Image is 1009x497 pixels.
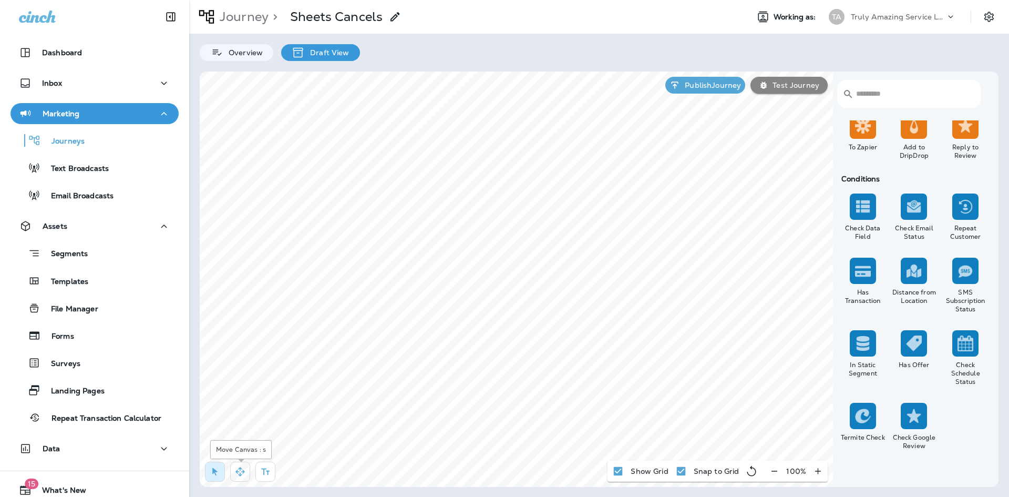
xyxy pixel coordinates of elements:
[43,222,67,230] p: Assets
[210,440,272,459] div: Move Canvas : s
[11,157,179,179] button: Text Broadcasts
[891,288,938,305] div: Distance from Location
[40,277,88,287] p: Templates
[11,297,179,319] button: File Manager
[891,361,938,369] div: Has Offer
[11,352,179,374] button: Surveys
[942,288,989,313] div: SMS Subscription Status
[11,379,179,401] button: Landing Pages
[839,361,887,378] div: In Static Segment
[11,324,179,347] button: Forms
[839,224,887,241] div: Check Data Field
[156,6,186,27] button: Collapse Sidebar
[694,467,739,475] p: Snap to Grid
[43,109,79,118] p: Marketing
[42,79,62,87] p: Inbox
[223,48,263,57] p: Overview
[215,9,269,25] p: Journey
[40,164,109,174] p: Text Broadcasts
[942,143,989,160] div: Reply to Review
[40,191,114,201] p: Email Broadcasts
[11,242,179,265] button: Segments
[11,270,179,292] button: Templates
[942,361,989,386] div: Check Schedule Status
[42,48,82,57] p: Dashboard
[40,359,80,369] p: Surveys
[11,42,179,63] button: Dashboard
[40,305,98,315] p: File Manager
[839,433,887,442] div: Termite Check
[786,467,806,475] p: 100 %
[681,81,741,89] p: Publish Journey
[11,407,179,429] button: Repeat Transaction Calculator
[40,387,105,397] p: Landing Pages
[11,73,179,94] button: Inbox
[774,13,818,22] span: Working as:
[631,467,668,475] p: Show Grid
[11,103,179,124] button: Marketing
[891,433,938,450] div: Check Google Review
[305,48,349,57] p: Draft View
[837,175,991,183] div: Conditions
[750,77,828,94] button: Test Journey
[980,7,998,26] button: Settings
[41,332,74,342] p: Forms
[829,9,845,25] div: TA
[942,224,989,241] div: Repeat Customer
[41,414,161,424] p: Repeat Transaction Calculator
[290,9,383,25] p: Sheets Cancels
[665,77,745,94] button: PublishJourney
[11,184,179,206] button: Email Broadcasts
[25,479,38,489] span: 15
[891,224,938,241] div: Check Email Status
[851,13,945,21] p: Truly Amazing Service LLC DBA Truly [PERSON_NAME] [GEOGRAPHIC_DATA]
[839,288,887,305] div: Has Transaction
[768,81,819,89] p: Test Journey
[269,9,277,25] p: >
[11,129,179,151] button: Journeys
[891,143,938,160] div: Add to DripDrop
[11,216,179,237] button: Assets
[839,143,887,151] div: To Zapier
[11,438,179,459] button: Data
[40,249,88,260] p: Segments
[43,444,60,453] p: Data
[41,137,85,147] p: Journeys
